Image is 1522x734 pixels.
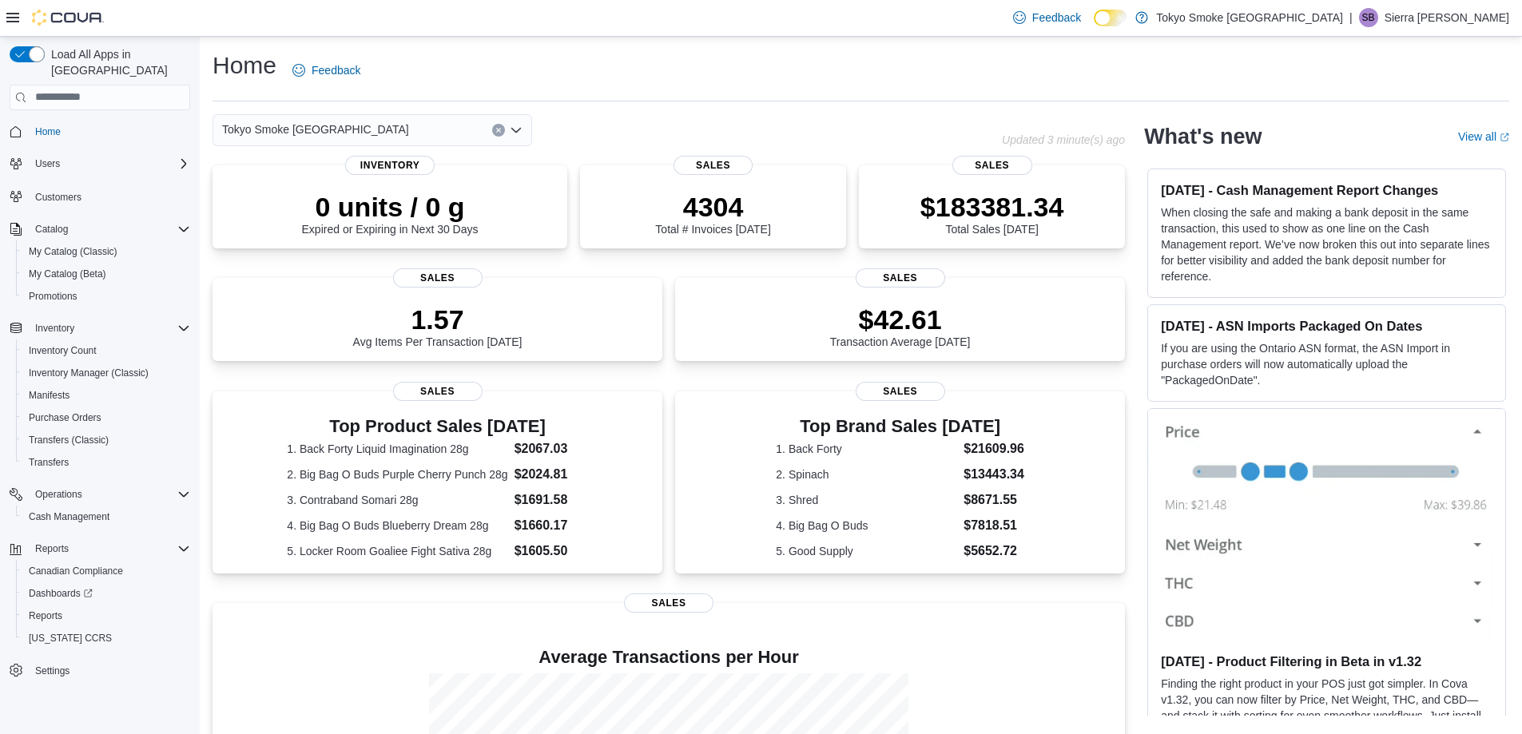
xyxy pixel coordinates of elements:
[16,506,197,528] button: Cash Management
[515,465,588,484] dd: $2024.81
[393,382,483,401] span: Sales
[22,507,190,526] span: Cash Management
[3,659,197,682] button: Settings
[1362,8,1375,27] span: SB
[287,417,587,436] h3: Top Product Sales [DATE]
[776,417,1024,436] h3: Top Brand Sales [DATE]
[29,661,76,680] a: Settings
[515,439,588,458] dd: $2067.03
[287,543,507,559] dt: 5. Locker Room Goaliee Fight Sativa 28g
[16,582,197,605] a: Dashboards
[35,223,68,236] span: Catalog
[29,587,93,600] span: Dashboards
[515,490,588,510] dd: $1691.58
[29,154,66,173] button: Users
[3,538,197,560] button: Reports
[287,466,507,482] dt: 2. Big Bag O Buds Purple Cherry Punch 28g
[624,593,713,613] span: Sales
[16,285,197,307] button: Promotions
[1349,8,1353,27] p: |
[29,367,149,379] span: Inventory Manager (Classic)
[29,344,97,357] span: Inventory Count
[856,382,945,401] span: Sales
[1161,318,1492,334] h3: [DATE] - ASN Imports Packaged On Dates
[16,451,197,474] button: Transfers
[16,384,197,407] button: Manifests
[1161,340,1492,388] p: If you are using the Ontario ASN format, the ASN Import in purchase orders will now automatically...
[22,264,190,284] span: My Catalog (Beta)
[1156,8,1343,27] p: Tokyo Smoke [GEOGRAPHIC_DATA]
[1094,10,1127,26] input: Dark Mode
[22,287,84,306] a: Promotions
[856,268,945,288] span: Sales
[674,156,753,175] span: Sales
[22,629,190,648] span: Washington CCRS
[393,268,483,288] span: Sales
[1161,204,1492,284] p: When closing the safe and making a bank deposit in the same transaction, this used to show as one...
[22,341,190,360] span: Inventory Count
[22,606,69,625] a: Reports
[35,488,82,501] span: Operations
[22,242,190,261] span: My Catalog (Classic)
[213,50,276,81] h1: Home
[22,629,118,648] a: [US_STATE] CCRS
[3,153,197,175] button: Users
[312,62,360,78] span: Feedback
[920,191,1064,236] div: Total Sales [DATE]
[16,560,197,582] button: Canadian Compliance
[29,245,117,258] span: My Catalog (Classic)
[515,542,588,561] dd: $1605.50
[16,240,197,263] button: My Catalog (Classic)
[22,386,76,405] a: Manifests
[16,429,197,451] button: Transfers (Classic)
[29,456,69,469] span: Transfers
[29,186,190,206] span: Customers
[29,632,112,645] span: [US_STATE] CCRS
[35,125,61,138] span: Home
[964,542,1024,561] dd: $5652.72
[29,268,106,280] span: My Catalog (Beta)
[1144,124,1262,149] h2: What's new
[1032,10,1081,26] span: Feedback
[1359,8,1378,27] div: Sierra Boire
[225,648,1112,667] h4: Average Transactions per Hour
[35,665,70,677] span: Settings
[776,543,957,559] dt: 5. Good Supply
[29,411,101,424] span: Purchase Orders
[22,363,155,383] a: Inventory Manager (Classic)
[776,466,957,482] dt: 2. Spinach
[655,191,770,236] div: Total # Invoices [DATE]
[22,287,190,306] span: Promotions
[515,516,588,535] dd: $1660.17
[22,507,116,526] a: Cash Management
[510,124,523,137] button: Open list of options
[22,430,115,450] a: Transfers (Classic)
[22,430,190,450] span: Transfers (Classic)
[35,157,60,170] span: Users
[302,191,479,236] div: Expired or Expiring in Next 30 Days
[830,304,971,335] p: $42.61
[35,542,69,555] span: Reports
[29,434,109,446] span: Transfers (Classic)
[22,408,190,427] span: Purchase Orders
[3,120,197,143] button: Home
[830,304,971,348] div: Transaction Average [DATE]
[3,483,197,506] button: Operations
[353,304,523,348] div: Avg Items Per Transaction [DATE]
[22,584,99,603] a: Dashboards
[3,218,197,240] button: Catalog
[29,319,81,338] button: Inventory
[22,606,190,625] span: Reports
[29,539,75,558] button: Reports
[1002,133,1125,146] p: Updated 3 minute(s) ago
[29,565,123,577] span: Canadian Compliance
[492,124,505,137] button: Clear input
[964,439,1024,458] dd: $21609.96
[1007,2,1087,34] a: Feedback
[29,609,62,622] span: Reports
[29,220,190,239] span: Catalog
[776,492,957,508] dt: 3. Shred
[22,584,190,603] span: Dashboards
[29,389,70,402] span: Manifests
